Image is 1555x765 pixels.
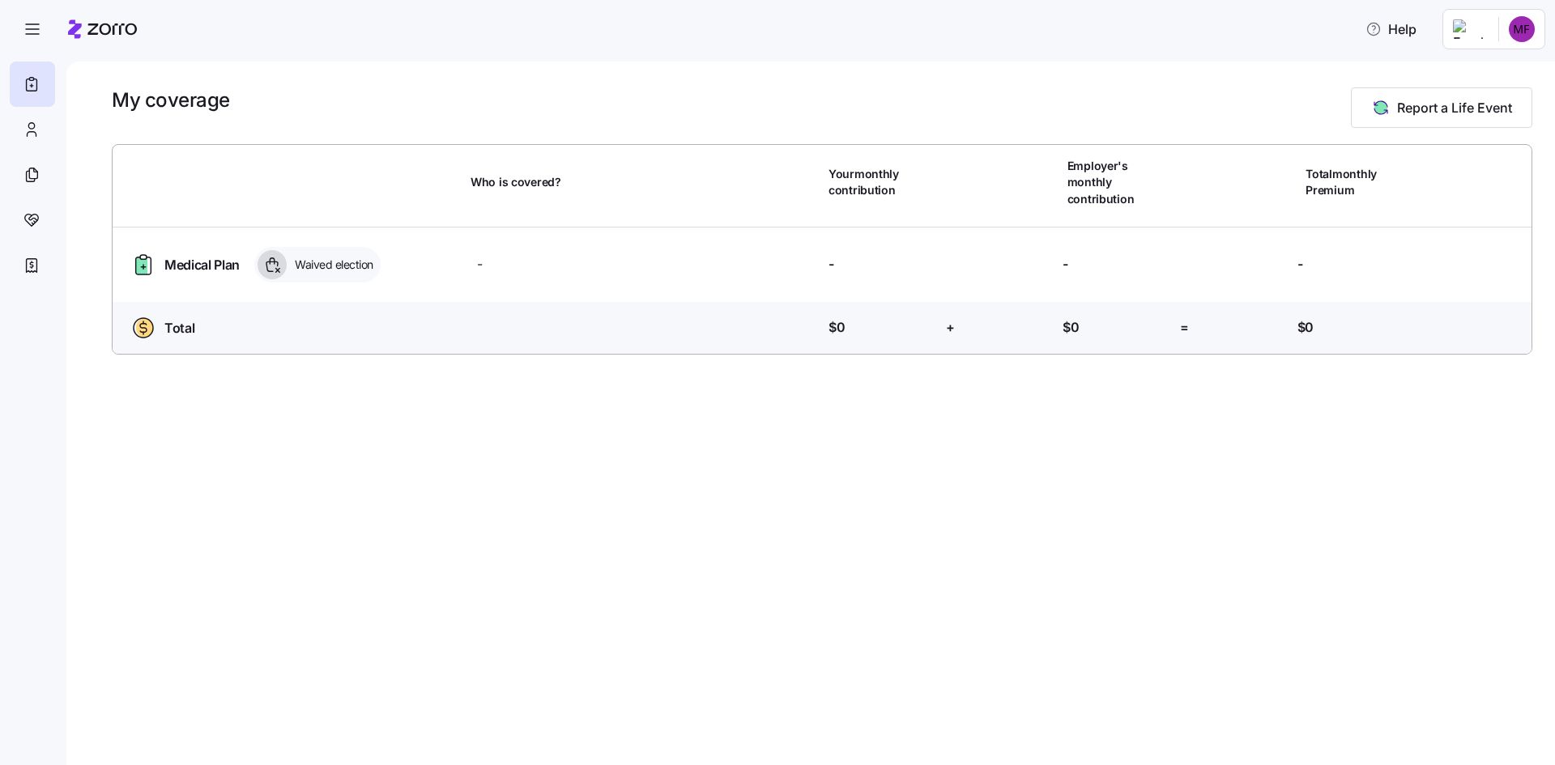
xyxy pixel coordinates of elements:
[829,166,935,199] span: Your monthly contribution
[1365,19,1417,39] span: Help
[829,317,845,338] span: $0
[946,317,955,338] span: +
[1453,19,1485,39] img: Employer logo
[112,87,230,113] h1: My coverage
[164,255,240,275] span: Medical Plan
[1297,254,1303,274] span: -
[477,254,483,274] span: -
[1351,87,1532,128] button: Report a Life Event
[1353,13,1429,45] button: Help
[829,254,834,274] span: -
[1067,158,1174,207] span: Employer's monthly contribution
[471,174,561,190] span: Who is covered?
[1063,317,1079,338] span: $0
[164,318,194,338] span: Total
[1297,317,1314,338] span: $0
[1509,16,1535,42] img: ab950ebd7c731523cc3f55f7534ab0d0
[1180,317,1189,338] span: =
[1306,166,1412,199] span: Total monthly Premium
[1063,254,1068,274] span: -
[290,257,373,273] span: Waived election
[1397,98,1512,117] span: Report a Life Event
